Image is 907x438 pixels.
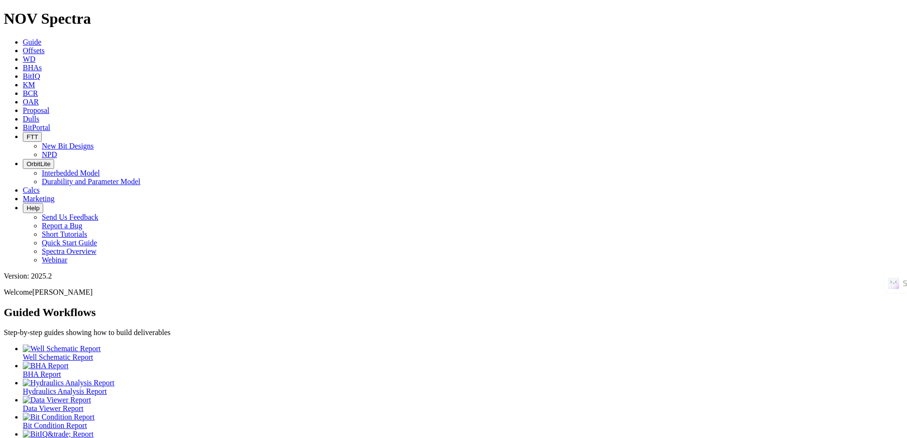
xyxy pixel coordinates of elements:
span: Help [27,205,39,212]
a: BHA Report BHA Report [23,362,903,378]
a: Proposal [23,106,49,114]
img: Data Viewer Report [23,396,91,404]
span: Hydraulics Analysis Report [23,387,107,395]
img: Well Schematic Report [23,345,101,353]
a: Durability and Parameter Model [42,177,141,186]
span: FTT [27,133,38,140]
span: BHA Report [23,370,61,378]
a: Interbedded Model [42,169,100,177]
a: Well Schematic Report Well Schematic Report [23,345,903,361]
a: Marketing [23,195,55,203]
a: Calcs [23,186,40,194]
span: Bit Condition Report [23,421,87,429]
a: Quick Start Guide [42,239,97,247]
a: BHAs [23,64,42,72]
p: Step-by-step guides showing how to build deliverables [4,328,903,337]
a: BitPortal [23,123,50,131]
a: Webinar [42,256,67,264]
span: Data Viewer Report [23,404,84,412]
h2: Guided Workflows [4,306,903,319]
button: Help [23,203,43,213]
a: NPD [42,150,57,158]
a: Guide [23,38,41,46]
a: Offsets [23,47,45,55]
img: Hydraulics Analysis Report [23,379,114,387]
a: Data Viewer Report Data Viewer Report [23,396,903,412]
h1: NOV Spectra [4,10,903,28]
div: Version: 2025.2 [4,272,903,280]
a: Hydraulics Analysis Report Hydraulics Analysis Report [23,379,903,395]
button: OrbitLite [23,159,54,169]
img: BHA Report [23,362,68,370]
p: Welcome [4,288,903,297]
span: OrbitLite [27,160,50,168]
span: Well Schematic Report [23,353,93,361]
a: Spectra Overview [42,247,96,255]
a: WD [23,55,36,63]
a: BitIQ [23,72,40,80]
span: [PERSON_NAME] [32,288,93,296]
a: BCR [23,89,38,97]
a: Send Us Feedback [42,213,98,221]
a: Report a Bug [42,222,82,230]
a: New Bit Designs [42,142,94,150]
button: FTT [23,132,42,142]
a: Bit Condition Report Bit Condition Report [23,413,903,429]
img: Bit Condition Report [23,413,94,421]
a: Dulls [23,115,39,123]
a: KM [23,81,35,89]
a: Short Tutorials [42,230,87,238]
a: OAR [23,98,39,106]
